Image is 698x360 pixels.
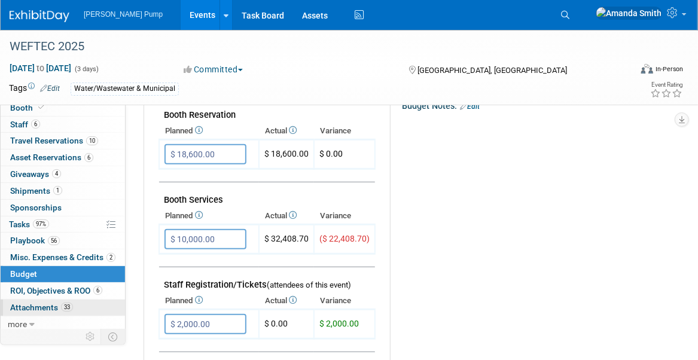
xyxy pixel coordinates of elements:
a: Tasks97% [1,216,125,233]
span: Giveaways [10,169,61,179]
span: Sponsorships [10,203,62,212]
div: WEFTEC 2025 [5,36,617,57]
th: Actual [259,208,314,224]
td: Tags [9,82,60,96]
div: In-Person [655,65,683,74]
span: Budget [10,269,37,279]
a: Asset Reservations6 [1,150,125,166]
th: Variance [314,208,375,224]
a: Travel Reservations10 [1,133,125,149]
span: 6 [84,153,93,162]
span: (attendees of this event) [267,280,351,289]
img: ExhibitDay [10,10,69,22]
a: Sponsorships [1,200,125,216]
a: Shipments1 [1,183,125,199]
td: Booth Services [159,182,375,208]
span: $ 0.00 [319,149,343,158]
a: Giveaways4 [1,166,125,182]
a: Edit [460,102,480,111]
button: Committed [180,63,248,75]
a: ROI, Objectives & ROO6 [1,283,125,299]
div: Event Format [578,62,683,80]
td: Personalize Event Tab Strip [80,329,101,344]
td: $ 0.00 [259,310,314,339]
th: Variance [314,292,375,309]
span: 33 [61,303,73,312]
th: Variance [314,123,375,139]
span: (3 days) [74,65,99,73]
span: Booth [10,103,47,112]
span: to [35,63,46,73]
a: Misc. Expenses & Credits2 [1,249,125,266]
span: Playbook [10,236,60,245]
span: 4 [52,169,61,178]
a: Attachments33 [1,300,125,316]
a: Budget [1,266,125,282]
span: [PERSON_NAME] Pump [84,10,163,19]
span: Staff [10,120,40,129]
td: Booth Reservation [159,97,375,123]
span: 10 [86,136,98,145]
span: 6 [93,286,102,295]
a: Staff6 [1,117,125,133]
td: Staff Registration/Tickets [159,267,375,293]
div: Event Rating [650,82,682,88]
span: Travel Reservations [10,136,98,145]
div: Water/Wastewater & Municipal [71,83,179,95]
span: 1 [53,186,62,195]
span: Asset Reservations [10,152,93,162]
a: Booth [1,100,125,116]
th: Planned [159,123,259,139]
td: Toggle Event Tabs [101,329,126,344]
span: Attachments [10,303,73,312]
span: 97% [33,219,49,228]
th: Planned [159,292,259,309]
span: 6 [31,120,40,129]
a: Edit [40,84,60,93]
span: ROI, Objectives & ROO [10,286,102,295]
th: Planned [159,208,259,224]
td: $ 32,408.70 [259,225,314,254]
a: more [1,316,125,332]
span: more [8,319,27,329]
th: Actual [259,292,314,309]
img: Amanda Smith [596,7,662,20]
span: 2 [106,253,115,262]
th: Actual [259,123,314,139]
i: Booth reservation complete [38,104,44,111]
span: Shipments [10,186,62,196]
span: [GEOGRAPHIC_DATA], [GEOGRAPHIC_DATA] [417,66,567,75]
span: $ 18,600.00 [264,149,309,158]
span: ($ 22,408.70) [319,234,370,243]
span: 56 [48,236,60,245]
span: Misc. Expenses & Credits [10,252,115,262]
span: Tasks [9,219,49,229]
span: $ 2,000.00 [319,319,359,328]
a: Playbook56 [1,233,125,249]
span: [DATE] [DATE] [9,63,72,74]
img: Format-Inperson.png [641,64,653,74]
